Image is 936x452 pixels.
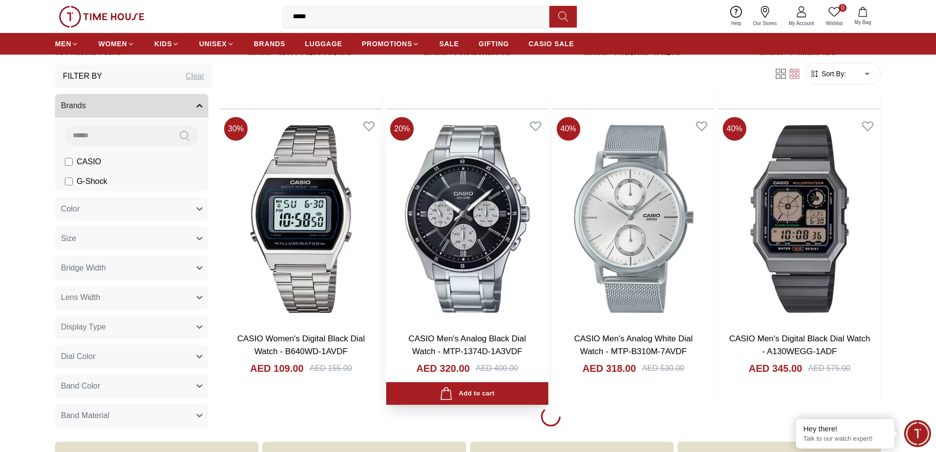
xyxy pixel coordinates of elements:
[65,158,73,166] input: CASIO
[822,20,847,27] span: Wishlist
[362,35,420,53] a: PROMOTIONS
[61,321,106,333] span: Display Type
[254,39,285,49] span: BRANDS
[479,35,509,53] a: GIFTING
[729,334,870,356] a: CASIO Men's Digital Black Dial Watch - A130WEGG-1ADF
[55,39,71,49] span: MEN
[154,35,179,53] a: KIDS
[820,69,846,79] span: Sort By:
[305,39,342,49] span: LUGGAGE
[642,362,684,374] div: AED 530.00
[55,286,208,309] button: Lens Width
[55,35,79,53] a: MEN
[440,387,494,400] div: Add to cart
[727,20,745,27] span: Help
[747,4,783,29] a: Our Stores
[254,35,285,53] a: BRANDS
[416,362,470,375] h4: AED 320.00
[310,362,352,374] div: AED 155.00
[220,113,382,325] img: CASIO Women's Digital Black Dial Watch - B640WD-1AVDF
[529,35,574,53] a: CASIO SALE
[61,233,76,244] span: Size
[362,39,412,49] span: PROMOTIONS
[803,424,887,434] div: Hey there!
[386,382,548,405] button: Add to cart
[820,4,849,29] a: 0Wishlist
[199,39,227,49] span: UNISEX
[904,420,931,447] div: Chat Widget
[77,176,107,187] span: G-Shock
[749,362,802,375] h4: AED 345.00
[390,117,414,141] span: 20 %
[61,100,86,112] span: Brands
[529,39,574,49] span: CASIO SALE
[719,113,880,325] img: CASIO Men's Digital Black Dial Watch - A130WEGG-1ADF
[186,70,204,82] div: Clear
[810,69,846,79] button: Sort By:
[408,334,526,356] a: CASIO Men's Analog Black Dial Watch - MTP-1374D-1A3VDF
[723,117,746,141] span: 40 %
[849,5,877,28] button: My Bag
[785,20,818,27] span: My Account
[749,20,781,27] span: Our Stores
[224,117,248,141] span: 30 %
[55,94,208,118] button: Brands
[386,113,548,325] img: CASIO Men's Analog Black Dial Watch - MTP-1374D-1A3VDF
[154,39,172,49] span: KIDS
[250,362,304,375] h4: AED 109.00
[439,39,459,49] span: SALE
[55,227,208,250] button: Size
[61,351,95,362] span: Dial Color
[808,362,851,374] div: AED 575.00
[98,35,135,53] a: WOMEN
[61,410,110,422] span: Band Material
[61,203,80,215] span: Color
[439,35,459,53] a: SALE
[305,35,342,53] a: LUGGAGE
[479,39,509,49] span: GIFTING
[77,156,101,168] span: CASIO
[839,4,847,12] span: 0
[55,256,208,280] button: Bridge Width
[55,197,208,221] button: Color
[59,6,144,28] img: ...
[61,262,106,274] span: Bridge Width
[55,374,208,398] button: Band Color
[237,334,365,356] a: CASIO Women's Digital Black Dial Watch - B640WD-1AVDF
[55,404,208,427] button: Band Material
[476,362,518,374] div: AED 400.00
[61,292,100,303] span: Lens Width
[851,19,875,26] span: My Bag
[61,380,100,392] span: Band Color
[583,362,636,375] h4: AED 318.00
[725,4,747,29] a: Help
[557,117,580,141] span: 40 %
[63,70,102,82] h3: Filter By
[553,113,714,325] img: CASIO Men's Analog White Dial Watch - MTP-B310M-7AVDF
[199,35,234,53] a: UNISEX
[98,39,127,49] span: WOMEN
[55,315,208,339] button: Display Type
[574,334,692,356] a: CASIO Men's Analog White Dial Watch - MTP-B310M-7AVDF
[803,435,887,443] p: Talk to our watch expert!
[65,178,73,185] input: G-Shock
[55,345,208,368] button: Dial Color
